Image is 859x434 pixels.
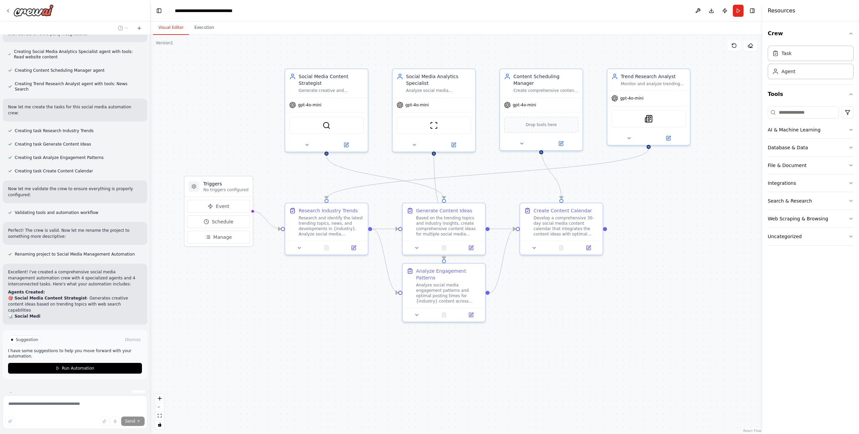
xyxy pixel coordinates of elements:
[8,348,142,359] p: I have some suggestions to help you move forward with your automation.
[131,390,146,400] button: Stop
[285,203,368,255] div: Research Industry TrendsResearch and identify the latest trending topics, news, and developments ...
[15,81,142,92] span: Creating Trend Research Analyst agent with tools: News Search
[538,148,565,199] g: Edge from 7cd8c9f8-9c2f-4a83-9f1e-4f53cfa0b648 to cc9b9d1d-513b-4e11-95b2-e9f16c4c522e
[499,68,583,151] div: Content Scheduling ManagerCreate comprehensive content schedules, organize publishing timelines a...
[768,210,854,227] button: Web Scraping & Browsing
[768,180,796,186] div: Integrations
[402,263,486,322] div: Analyze Engagement PatternsAnalyze social media engagement patterns and optimal posting times for...
[124,336,142,343] button: Dismiss
[743,429,761,433] a: React Flow attribution
[431,156,447,259] g: Edge from 896b03db-7570-437e-b18a-d420cd20677a to 4519a660-82e9-4740-9d4b-d820ac5f460d
[430,121,438,129] img: ScrapeWebsiteTool
[768,85,854,104] button: Tools
[203,180,249,187] h3: Triggers
[110,417,120,426] button: Click to speak your automation idea
[768,162,807,169] div: File & Document
[577,244,600,252] button: Open in side panel
[534,215,599,237] div: Develop a comprehensive 30-day social media content calendar that integrates the content ideas wi...
[252,208,281,232] g: Edge from triggers to ed27b44d-b69b-4653-aa1e-f6543b5d96da
[416,207,472,214] div: Generate Content Ideas
[513,73,578,87] div: Content Scheduling Manager
[155,412,164,420] button: fit view
[125,419,135,424] span: Send
[768,139,854,156] button: Database & Data
[13,4,54,16] img: Logo
[542,140,580,148] button: Open in side panel
[519,203,603,255] div: Create Content CalendarDevelop a comprehensive 30-day social media content calendar that integrat...
[16,337,38,342] span: Suggestion
[513,88,578,93] div: Create comprehensive content schedules, organize publishing timelines across multiple social medi...
[299,215,364,237] div: Research and identify the latest trending topics, news, and developments in {industry}. Analyze s...
[15,128,94,133] span: Creating task Research Industry Trends
[189,21,219,35] button: Execution
[5,417,15,426] button: Improve this prompt
[406,88,471,93] div: Analyze social media engagement metrics, track performance across platforms, and provide data-dri...
[781,68,795,75] div: Agent
[768,104,854,251] div: Tools
[15,142,91,147] span: Creating task Generate Content Ideas
[175,7,250,14] nav: breadcrumb
[607,68,691,146] div: Trend Research AnalystMonitor and analyze trending topics, hashtags, and viral content in {indust...
[459,244,483,252] button: Open in side panel
[342,244,365,252] button: Open in side panel
[100,417,109,426] button: Upload files
[8,227,142,239] p: Perfect! The crew is valid. Now let me rename the project to something more descriptive:
[534,207,592,214] div: Create Content Calendar
[203,187,249,193] p: No triggers configured
[768,228,854,245] button: Uncategorized
[8,104,142,116] p: Now let me create the tasks for this social media automation crew:
[526,121,557,128] span: Drop tools here
[392,68,476,152] div: Social Media Analytics SpecialistAnalyze social media engagement metrics, track performance acros...
[416,215,481,237] div: Based on the trending topics and industry insights, create comprehensive content ideas for multip...
[15,155,104,160] span: Creating task Analyze Engagement Patterns
[768,144,808,151] div: Database & Data
[155,403,164,412] button: zoom out
[115,24,131,32] button: Switch to previous chat
[213,234,232,240] span: Manage
[187,231,250,243] button: Manage
[8,186,142,198] p: Now let me validate the crew to ensure everything is properly configured:
[621,73,686,80] div: Trend Research Analyst
[299,73,364,87] div: Social Media Content Strategist
[155,420,164,429] button: toggle interactivity
[8,314,40,319] strong: 📊 Social Medi
[768,43,854,85] div: Crew
[15,252,135,257] span: Renaming project to Social Media Management Automation
[14,49,142,60] span: Creating Social Media Analytics Specialist agent with tools: Read website content
[216,203,229,210] span: Event
[299,88,364,93] div: Generate creative and engaging social media content ideas based on trending topics in {industry} ...
[187,200,250,213] button: Event
[8,296,87,301] strong: 🎯 Social Media Content Strategist
[768,24,854,43] button: Crew
[322,121,331,129] img: SerperDevTool
[430,244,458,252] button: No output available
[768,215,828,222] div: Web Scraping & Browsing
[155,394,164,429] div: React Flow controls
[184,176,253,247] div: TriggersNo triggers configuredEventScheduleManage
[154,6,164,15] button: Hide left sidebar
[768,192,854,210] button: Search & Research
[155,394,164,403] button: zoom in
[285,68,368,152] div: Social Media Content StrategistGenerate creative and engaging social media content ideas based on...
[621,81,686,87] div: Monitor and analyze trending topics, hashtags, and viral content in {industry} to identify conten...
[153,21,189,35] button: Visual Editor
[649,134,687,142] button: Open in side panel
[768,233,802,240] div: Uncategorized
[430,311,458,319] button: No output available
[768,7,795,15] h4: Resources
[323,149,652,199] g: Edge from 283cc13f-9239-4cdd-a454-c918bf0728f6 to ed27b44d-b69b-4653-aa1e-f6543b5d96da
[8,363,142,374] button: Run Automation
[768,126,820,133] div: AI & Machine Learning
[416,282,481,304] div: Analyze social media engagement patterns and optimal posting times for {industry} content across ...
[435,141,472,149] button: Open in side panel
[8,269,142,287] p: Excellent! I've created a comprehensive social media management automation crew with 4 specialize...
[416,268,481,281] div: Analyze Engagement Patterns
[298,102,321,108] span: gpt-4o-mini
[547,244,576,252] button: No output available
[781,50,792,57] div: Task
[405,102,429,108] span: gpt-4o-mini
[134,24,145,32] button: Start a new chat
[768,198,812,204] div: Search & Research
[459,311,483,319] button: Open in side panel
[15,210,98,215] span: Validating tools and automation workflow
